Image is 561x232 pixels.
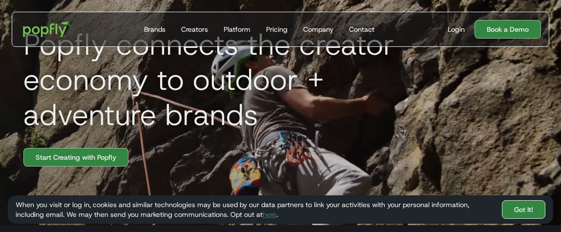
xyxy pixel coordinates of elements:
[266,24,288,34] div: Pricing
[16,200,494,219] div: When you visit or log in, cookies and similar technologies may be used by our data partners to li...
[140,12,169,46] a: Brands
[224,24,250,34] div: Platform
[16,27,407,132] h1: Popfly connects the creator economy to outdoor + adventure brands
[181,24,208,34] div: Creators
[144,24,166,34] div: Brands
[303,24,333,34] div: Company
[345,12,378,46] a: Contact
[444,24,469,34] a: Login
[23,148,128,167] a: Start Creating with Popfly
[448,24,465,34] div: Login
[220,12,254,46] a: Platform
[16,15,79,44] a: home
[263,210,276,219] a: here
[349,24,374,34] div: Contact
[475,20,541,39] a: Book a Demo
[299,12,337,46] a: Company
[262,12,291,46] a: Pricing
[502,200,545,219] a: Got It!
[177,12,212,46] a: Creators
